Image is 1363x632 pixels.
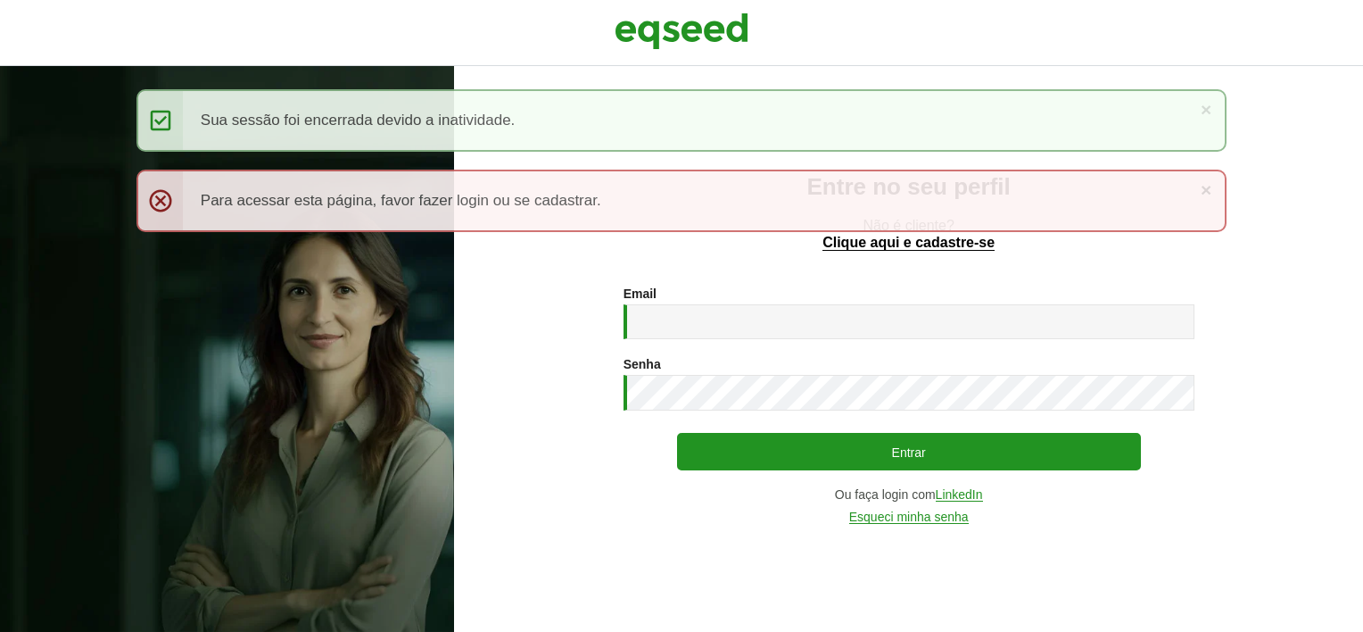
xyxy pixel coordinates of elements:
[849,511,969,524] a: Esqueci minha senha
[136,170,1227,232] div: Para acessar esta página, favor fazer login ou se cadastrar.
[624,488,1194,502] div: Ou faça login com
[1201,180,1211,199] a: ×
[936,488,983,502] a: LinkedIn
[624,287,657,300] label: Email
[136,89,1227,152] div: Sua sessão foi encerrada devido a inatividade.
[624,358,661,370] label: Senha
[615,9,748,54] img: EqSeed Logo
[677,433,1141,470] button: Entrar
[1201,100,1211,119] a: ×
